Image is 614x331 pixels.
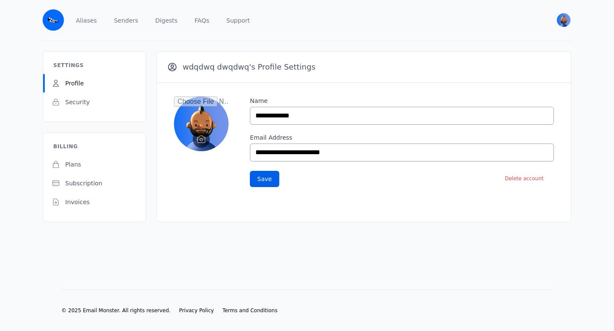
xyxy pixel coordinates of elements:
label: Name [250,97,554,105]
a: Plans [43,155,146,174]
span: Invoices [65,198,90,206]
span: Subscription [65,179,102,187]
span: Privacy Policy [179,308,214,313]
a: Security [43,93,146,111]
a: Privacy Policy [179,307,214,314]
a: Terms and Conditions [223,307,278,314]
h3: Settings [43,62,94,74]
img: wdqdwq dwqdwq's Avatar [557,13,571,27]
span: Plans [65,160,81,169]
a: Invoices [43,193,146,211]
h3: wdqdwq dwqdwq's Profile Settings [167,62,316,72]
span: Terms and Conditions [223,308,278,313]
h3: Billing [43,143,88,155]
li: © 2025 Email Monster. All rights reserved. [61,307,171,314]
button: Save [250,171,279,187]
a: Subscription [43,174,146,193]
span: Profile [65,79,84,88]
button: User menu [556,12,571,28]
label: Email Address [250,133,554,142]
span: Security [65,98,90,106]
button: Delete account [498,170,550,187]
img: Email Monster [43,9,64,31]
a: Profile [43,74,146,93]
